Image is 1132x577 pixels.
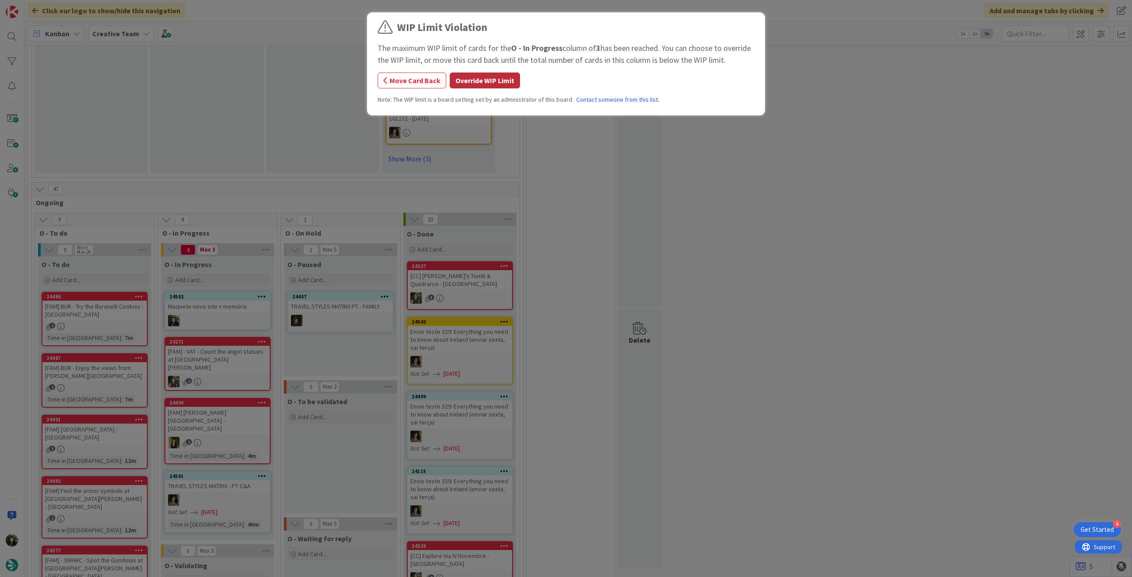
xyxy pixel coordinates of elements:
div: Open Get Started checklist, remaining modules: 4 [1074,522,1121,537]
a: Contact someone from this list. [576,95,659,104]
div: Get Started [1081,525,1114,534]
button: Move Card Back [378,73,446,88]
b: 3 [596,43,600,53]
button: Override WIP Limit [450,73,520,88]
span: Support [19,1,40,12]
div: 4 [1113,520,1121,528]
div: The maximum WIP limit of cards for the column of has been reached. You can choose to override the... [378,42,754,66]
div: Note: The WIP limit is a board setting set by an administrator of this board. [378,95,754,104]
div: WIP Limit Violation [397,19,487,35]
b: O - In Progress [511,43,562,53]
